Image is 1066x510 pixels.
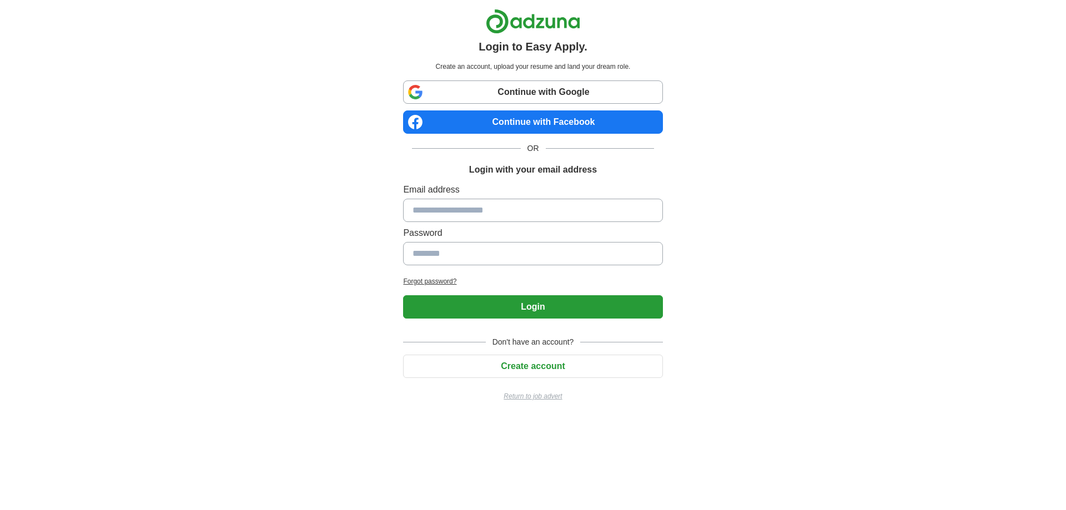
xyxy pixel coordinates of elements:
[403,355,662,378] button: Create account
[403,276,662,286] a: Forgot password?
[521,143,546,154] span: OR
[403,391,662,401] a: Return to job advert
[405,62,660,72] p: Create an account, upload your resume and land your dream role.
[403,110,662,134] a: Continue with Facebook
[469,163,597,176] h1: Login with your email address
[403,361,662,371] a: Create account
[486,336,581,348] span: Don't have an account?
[403,80,662,104] a: Continue with Google
[403,295,662,319] button: Login
[479,38,587,55] h1: Login to Easy Apply.
[403,226,662,240] label: Password
[403,183,662,196] label: Email address
[486,9,580,34] img: Adzuna logo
